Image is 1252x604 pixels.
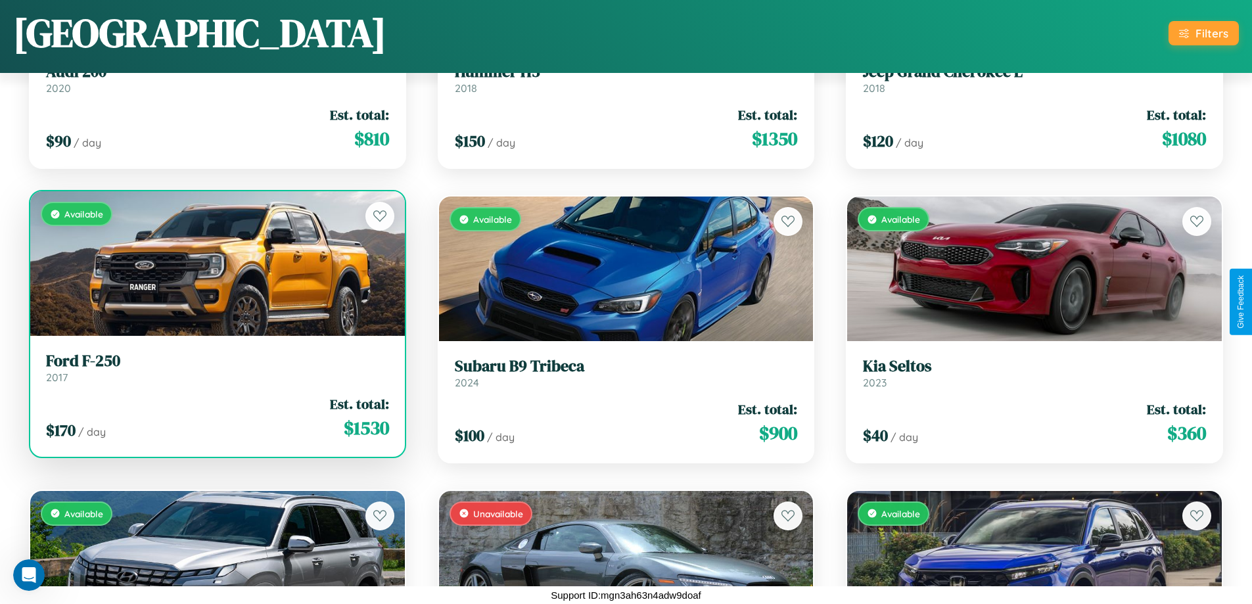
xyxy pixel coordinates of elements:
[551,586,701,604] p: Support ID: mgn3ah63n4adw9doaf
[863,425,888,446] span: $ 40
[330,394,389,413] span: Est. total:
[78,425,106,438] span: / day
[1195,26,1228,40] div: Filters
[863,357,1206,376] h3: Kia Seltos
[488,136,515,149] span: / day
[455,425,484,446] span: $ 100
[487,430,515,444] span: / day
[46,62,389,95] a: Audi 2002020
[344,415,389,441] span: $ 1530
[46,81,71,95] span: 2020
[473,508,523,519] span: Unavailable
[896,136,923,149] span: / day
[863,62,1206,95] a: Jeep Grand Cherokee L2018
[1169,21,1239,45] button: Filters
[455,81,477,95] span: 2018
[1162,126,1206,152] span: $ 1080
[46,352,389,371] h3: Ford F-250
[738,105,797,124] span: Est. total:
[1147,105,1206,124] span: Est. total:
[46,371,68,384] span: 2017
[863,357,1206,389] a: Kia Seltos2023
[455,357,798,389] a: Subaru B9 Tribeca2024
[738,400,797,419] span: Est. total:
[64,508,103,519] span: Available
[1236,275,1245,329] div: Give Feedback
[455,62,798,95] a: Hummer H32018
[455,376,479,389] span: 2024
[330,105,389,124] span: Est. total:
[46,130,71,152] span: $ 90
[752,126,797,152] span: $ 1350
[881,508,920,519] span: Available
[13,6,386,60] h1: [GEOGRAPHIC_DATA]
[455,357,798,376] h3: Subaru B9 Tribeca
[881,214,920,225] span: Available
[1147,400,1206,419] span: Est. total:
[74,136,101,149] span: / day
[1167,420,1206,446] span: $ 360
[863,376,887,389] span: 2023
[455,130,485,152] span: $ 150
[863,130,893,152] span: $ 120
[13,559,45,591] iframe: Intercom live chat
[354,126,389,152] span: $ 810
[473,214,512,225] span: Available
[64,208,103,220] span: Available
[759,420,797,446] span: $ 900
[46,352,389,384] a: Ford F-2502017
[863,81,885,95] span: 2018
[46,419,76,441] span: $ 170
[891,430,918,444] span: / day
